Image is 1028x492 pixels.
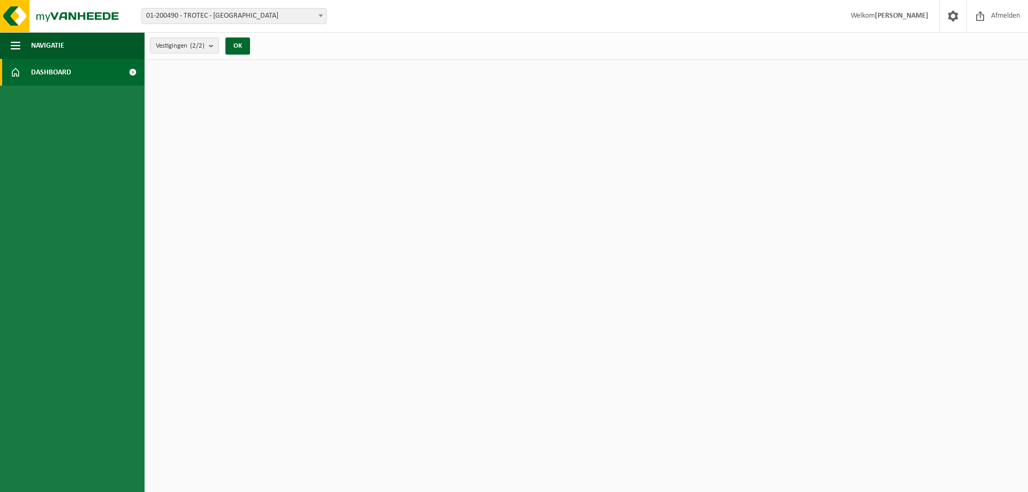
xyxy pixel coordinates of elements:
button: Vestigingen(2/2) [150,37,219,54]
span: 01-200490 - TROTEC - VEURNE [141,8,327,24]
span: Dashboard [31,59,71,86]
count: (2/2) [190,42,205,49]
strong: [PERSON_NAME] [875,12,928,20]
span: Navigatie [31,32,64,59]
span: 01-200490 - TROTEC - VEURNE [142,9,326,24]
button: OK [225,37,250,55]
span: Vestigingen [156,38,205,54]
